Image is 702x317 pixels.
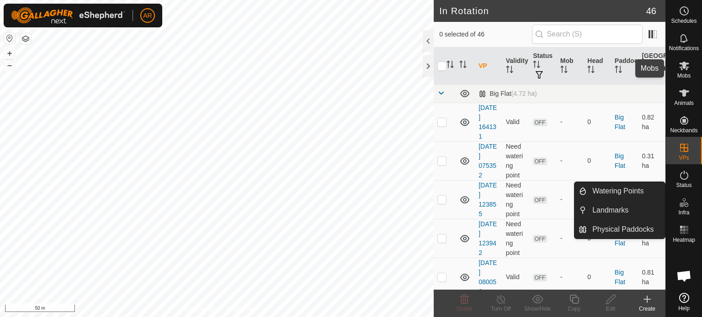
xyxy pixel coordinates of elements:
[676,182,691,188] span: Status
[611,47,638,85] th: Paddock
[533,157,547,165] span: OFF
[506,67,513,74] p-sorticon: Activate to sort
[557,47,584,85] th: Mob
[669,46,699,51] span: Notifications
[638,103,665,141] td: 0.82 ha
[673,237,695,243] span: Heatmap
[560,117,580,127] div: -
[479,90,537,98] div: Big Flat
[592,186,643,197] span: Watering Points
[479,259,497,295] a: [DATE] 080056
[560,67,568,74] p-sorticon: Activate to sort
[574,220,665,239] li: Physical Paddocks
[615,152,625,169] a: Big Flat
[529,47,557,85] th: Status
[592,224,654,235] span: Physical Paddocks
[574,182,665,200] li: Watering Points
[560,195,580,204] div: -
[615,114,625,130] a: Big Flat
[587,220,665,239] a: Physical Paddocks
[447,62,454,69] p-sorticon: Activate to sort
[556,305,592,313] div: Copy
[560,234,580,243] div: -
[4,60,15,71] button: –
[181,305,215,313] a: Privacy Policy
[560,272,580,282] div: -
[587,201,665,219] a: Landmarks
[533,274,547,281] span: OFF
[502,47,530,85] th: Validity
[533,196,547,204] span: OFF
[638,258,665,296] td: 0.81 ha
[4,33,15,44] button: Reset Map
[533,62,540,69] p-sorticon: Activate to sort
[584,180,611,219] td: 0
[615,67,622,74] p-sorticon: Activate to sort
[670,262,698,290] div: Open chat
[671,18,697,24] span: Schedules
[511,90,537,97] span: (4.72 ha)
[587,67,595,74] p-sorticon: Activate to sort
[502,258,530,296] td: Valid
[226,305,253,313] a: Contact Us
[674,100,694,106] span: Animals
[533,119,547,126] span: OFF
[502,219,530,258] td: Need watering point
[533,235,547,243] span: OFF
[592,205,628,216] span: Landmarks
[638,180,665,219] td: 0.29 ha
[678,210,689,215] span: Infra
[592,305,629,313] div: Edit
[587,182,665,200] a: Watering Points
[532,25,643,44] input: Search (S)
[584,141,611,180] td: 0
[479,182,497,218] a: [DATE] 123855
[560,156,580,166] div: -
[584,258,611,296] td: 0
[4,48,15,59] button: +
[670,128,697,133] span: Neckbands
[459,62,467,69] p-sorticon: Activate to sort
[574,201,665,219] li: Landmarks
[143,11,152,21] span: AR
[439,30,532,39] span: 0 selected of 46
[629,305,665,313] div: Create
[479,143,497,179] a: [DATE] 075352
[475,47,502,85] th: VP
[20,33,31,44] button: Map Layers
[615,269,625,286] a: Big Flat
[677,73,691,78] span: Mobs
[11,7,125,24] img: Gallagher Logo
[678,306,690,311] span: Help
[584,47,611,85] th: Head
[615,230,625,247] a: Big Flat
[642,72,649,79] p-sorticon: Activate to sort
[502,180,530,219] td: Need watering point
[479,220,497,256] a: [DATE] 123942
[646,4,656,18] span: 46
[519,305,556,313] div: Show/Hide
[439,5,646,16] h2: In Rotation
[457,306,473,312] span: Delete
[483,305,519,313] div: Turn Off
[584,103,611,141] td: 0
[502,141,530,180] td: Need watering point
[666,289,702,315] a: Help
[502,103,530,141] td: Valid
[638,47,665,85] th: [GEOGRAPHIC_DATA] Area
[479,104,497,140] a: [DATE] 164131
[638,141,665,180] td: 0.31 ha
[679,155,689,161] span: VPs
